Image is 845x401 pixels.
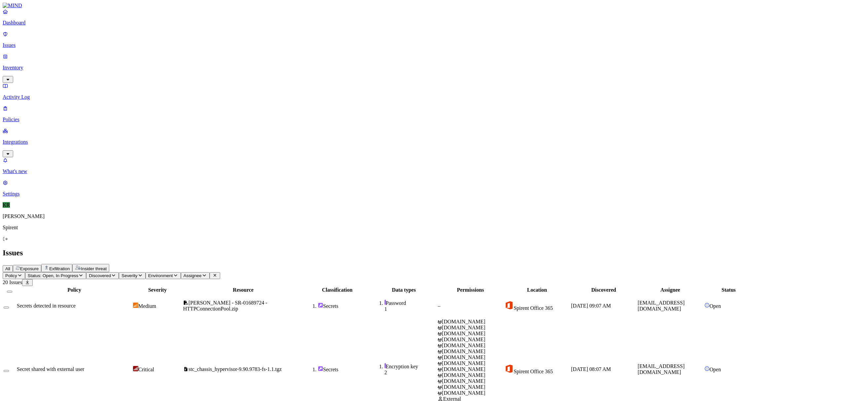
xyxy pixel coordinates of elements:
span: Insider threat [81,266,107,271]
div: Assignee [638,287,703,293]
button: Select row [4,370,9,372]
img: severity-medium [133,303,138,308]
img: office-365 [504,364,514,373]
div: [DOMAIN_NAME] [438,331,503,337]
span: All [5,266,10,271]
span: Medium [138,303,156,309]
div: [DOMAIN_NAME] [438,343,503,348]
h2: Issues [3,248,842,257]
span: Open [710,367,721,372]
img: secret [318,366,323,371]
div: Status [704,287,753,293]
span: stc_chassis_hypervisor-9.90.9783-fs-1.1.tgz [188,366,282,372]
div: Password [385,300,437,306]
div: 1 [385,306,437,312]
div: [DOMAIN_NAME] [438,378,503,384]
span: Discovered [89,273,111,278]
span: KR [3,202,10,208]
span: Open [710,303,721,309]
div: [DOMAIN_NAME] [438,337,503,343]
img: secret [318,303,323,308]
div: Secrets [318,303,370,309]
p: Integrations [3,139,842,145]
div: [DOMAIN_NAME] [438,360,503,366]
a: Dashboard [3,9,842,26]
div: Location [504,287,570,293]
div: [DOMAIN_NAME] [438,390,503,396]
img: status-open [704,366,710,371]
span: Policy [5,273,17,278]
div: Severity [133,287,182,293]
div: 2 [385,370,437,376]
a: What's new [3,157,842,174]
button: Select row [4,307,9,309]
div: Classification [305,287,370,293]
span: Spirent Office 365 [514,369,553,374]
span: Assignee [184,273,202,278]
span: Secrets detected in resource [17,303,76,309]
p: Inventory [3,65,842,71]
img: status-open [704,303,710,308]
span: Spirent Office 365 [514,305,553,311]
div: Resource [183,287,303,293]
a: Integrations [3,128,842,156]
div: [DOMAIN_NAME] [438,319,503,325]
p: Issues [3,42,842,48]
p: Policies [3,117,842,123]
span: Status: Open, In Progress [28,273,78,278]
img: office-365 [504,301,514,310]
span: Critical [138,367,154,372]
p: Settings [3,191,842,197]
span: Exposure [20,266,39,271]
button: Select all [7,291,12,293]
span: [EMAIL_ADDRESS][DOMAIN_NAME] [638,300,685,311]
span: Severity [121,273,137,278]
img: MIND [3,3,22,9]
img: severity-critical [133,366,138,371]
div: Data types [371,287,437,293]
a: MIND [3,3,842,9]
a: Issues [3,31,842,48]
span: [DATE] 08:07 AM [571,366,611,372]
p: Spirent [3,225,842,231]
div: [DOMAIN_NAME] [438,384,503,390]
span: Secret shared with external user [17,366,84,372]
span: Environment [148,273,173,278]
div: [DOMAIN_NAME] [438,348,503,354]
div: Discovered [571,287,636,293]
span: – [438,303,440,309]
div: [DOMAIN_NAME] [438,372,503,378]
div: Encryption key [385,363,437,370]
img: secret-line [385,300,386,305]
a: Activity Log [3,83,842,100]
div: [DOMAIN_NAME] [438,325,503,331]
div: Policy [17,287,132,293]
span: [EMAIL_ADDRESS][DOMAIN_NAME] [638,363,685,375]
div: Secrets [318,366,370,373]
p: What's new [3,168,842,174]
span: [DATE] 09:07 AM [571,303,611,309]
img: secret-line [385,363,386,368]
p: [PERSON_NAME] [3,213,842,219]
a: Inventory [3,54,842,82]
span: Exfiltration [49,266,70,271]
p: Activity Log [3,94,842,100]
div: [DOMAIN_NAME] [438,366,503,372]
p: Dashboard [3,20,842,26]
div: Permissions [438,287,503,293]
span: 20 Issues [3,279,22,285]
div: [DOMAIN_NAME] [438,354,503,360]
a: Policies [3,105,842,123]
a: Settings [3,180,842,197]
span: [PERSON_NAME] - SR-01689724 - HTTPConnectionPool.zip [183,300,267,311]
